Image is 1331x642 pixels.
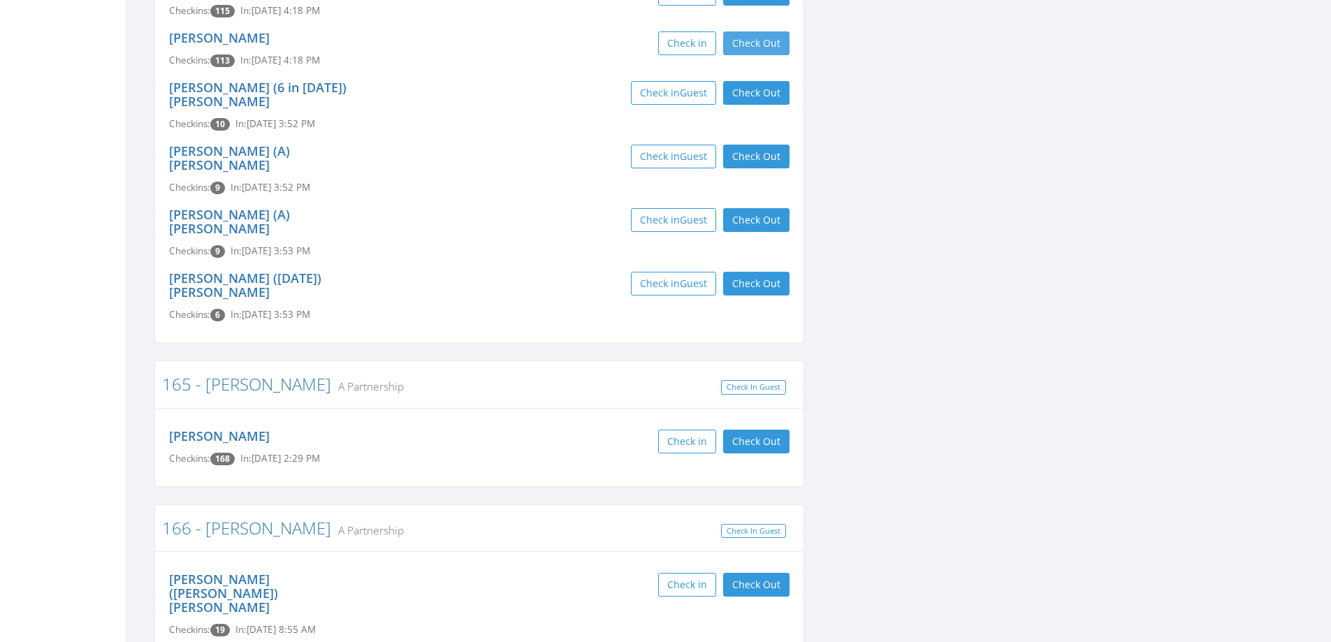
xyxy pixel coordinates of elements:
span: In: [DATE] 3:53 PM [231,308,310,321]
a: Check In Guest [721,380,786,395]
span: Checkin count [210,624,230,636]
a: 165 - [PERSON_NAME] [162,372,331,395]
button: Check Out [723,430,790,453]
span: In: [DATE] 2:29 PM [240,452,320,465]
a: 166 - [PERSON_NAME] [162,516,331,539]
span: Checkins: [169,181,210,194]
a: [PERSON_NAME] [169,29,270,46]
span: Guest [680,86,707,99]
span: Checkins: [169,245,210,257]
span: Checkins: [169,308,210,321]
span: In: [DATE] 3:53 PM [231,245,310,257]
span: Guest [680,213,707,226]
a: [PERSON_NAME] (6 in [DATE]) [PERSON_NAME] [169,79,347,110]
a: [PERSON_NAME] ([PERSON_NAME]) [PERSON_NAME] [169,571,278,615]
span: Checkin count [210,453,235,465]
span: Guest [680,277,707,290]
span: Checkin count [210,118,230,131]
span: Checkin count [210,5,235,17]
small: A Partnership [331,523,404,538]
a: [PERSON_NAME] (A) [PERSON_NAME] [169,206,290,237]
a: [PERSON_NAME] ([DATE]) [PERSON_NAME] [169,270,321,300]
span: Checkin count [210,309,225,321]
button: Check inGuest [631,272,716,296]
span: Checkins: [169,623,210,636]
small: A Partnership [331,379,404,394]
button: Check inGuest [631,81,716,105]
span: Checkins: [169,117,210,130]
span: Checkins: [169,452,210,465]
span: In: [DATE] 4:18 PM [240,54,320,66]
button: Check Out [723,573,790,597]
button: Check Out [723,145,790,168]
span: Checkin count [210,182,225,194]
span: Guest [680,149,707,163]
span: In: [DATE] 3:52 PM [231,181,310,194]
span: In: [DATE] 3:52 PM [235,117,315,130]
span: In: [DATE] 8:55 AM [235,623,316,636]
button: Check Out [723,81,790,105]
a: [PERSON_NAME] [169,428,270,444]
span: Checkin count [210,54,235,67]
a: [PERSON_NAME] (A) [PERSON_NAME] [169,143,290,173]
button: Check Out [723,208,790,232]
button: Check Out [723,272,790,296]
span: In: [DATE] 4:18 PM [240,4,320,17]
span: Checkins: [169,54,210,66]
span: Checkins: [169,4,210,17]
span: Checkin count [210,245,225,258]
button: Check in [658,31,716,55]
button: Check inGuest [631,208,716,232]
button: Check Out [723,31,790,55]
button: Check in [658,573,716,597]
button: Check in [658,430,716,453]
button: Check inGuest [631,145,716,168]
a: Check In Guest [721,524,786,539]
